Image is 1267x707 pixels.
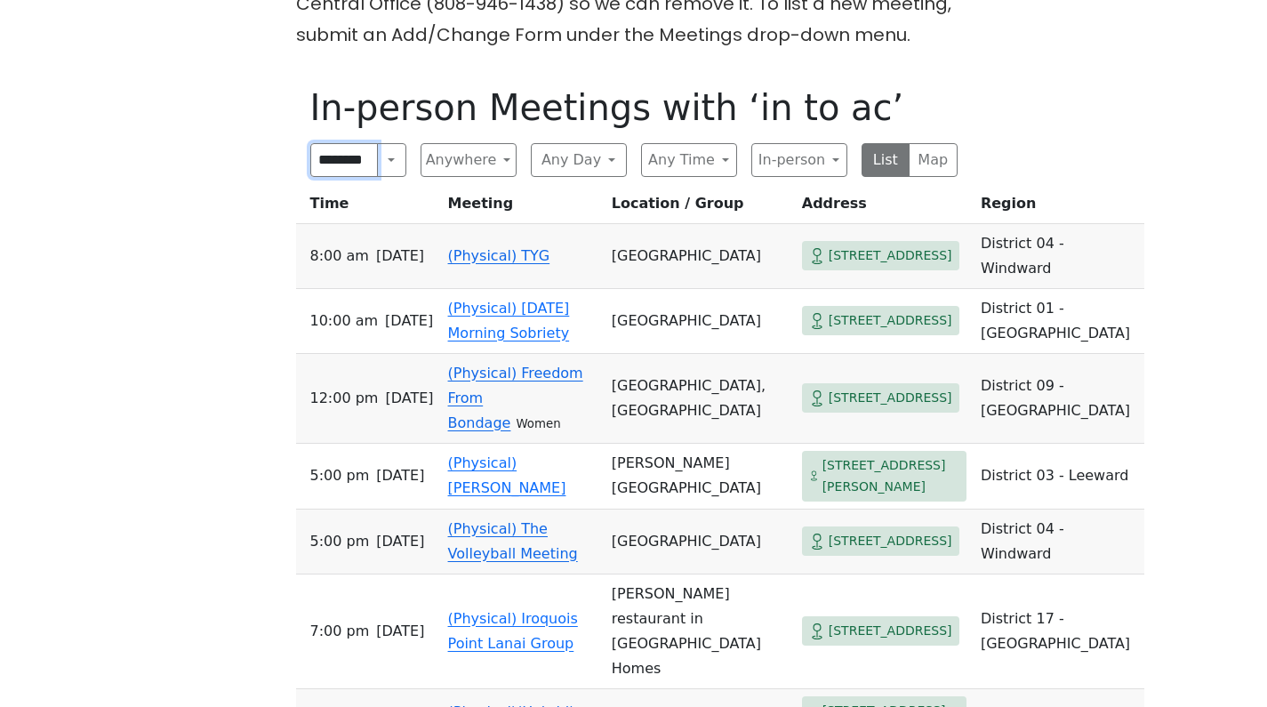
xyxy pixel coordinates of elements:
th: Region [974,191,1144,224]
span: 10:00 AM [310,309,379,333]
span: 5:00 PM [310,529,370,554]
span: [DATE] [376,529,424,554]
th: Address [795,191,974,224]
span: [STREET_ADDRESS] [829,245,952,267]
span: [STREET_ADDRESS] [829,387,952,409]
small: Women [516,417,560,430]
td: District 17 - [GEOGRAPHIC_DATA] [974,574,1144,689]
td: [PERSON_NAME][GEOGRAPHIC_DATA] [605,444,795,510]
a: (Physical) TYG [448,247,550,264]
span: [STREET_ADDRESS][PERSON_NAME] [822,454,959,498]
span: [DATE] [376,463,424,488]
td: District 04 - Windward [974,224,1144,289]
button: Any Time [641,143,737,177]
th: Location / Group [605,191,795,224]
span: 12:00 PM [310,386,379,411]
span: [STREET_ADDRESS] [829,530,952,552]
button: List [862,143,910,177]
td: District 01 - [GEOGRAPHIC_DATA] [974,289,1144,354]
button: Anywhere [421,143,517,177]
td: District 09 - [GEOGRAPHIC_DATA] [974,354,1144,444]
input: Search [310,143,379,177]
a: (Physical) Freedom From Bondage [448,365,583,431]
span: 5:00 PM [310,463,370,488]
span: 7:00 PM [310,619,370,644]
td: District 03 - Leeward [974,444,1144,510]
span: [DATE] [376,619,424,644]
td: [GEOGRAPHIC_DATA] [605,510,795,574]
td: [PERSON_NAME] restaurant in [GEOGRAPHIC_DATA] Homes [605,574,795,689]
td: [GEOGRAPHIC_DATA] [605,289,795,354]
span: 8:00 AM [310,244,369,269]
button: Map [909,143,958,177]
a: (Physical) Iroquois Point Lanai Group [448,610,578,652]
a: (Physical) [DATE] Morning Sobriety [448,300,570,341]
button: In-person [751,143,847,177]
button: Any Day [531,143,627,177]
a: (Physical) [PERSON_NAME] [448,454,566,496]
span: [DATE] [385,386,433,411]
td: [GEOGRAPHIC_DATA], [GEOGRAPHIC_DATA] [605,354,795,444]
span: [DATE] [385,309,433,333]
td: District 04 - Windward [974,510,1144,574]
button: Search [377,143,405,177]
th: Time [296,191,441,224]
h1: In-person Meetings with ‘in to ac’ [310,86,958,129]
a: (Physical) The Volleyball Meeting [448,520,578,562]
span: [DATE] [376,244,424,269]
td: [GEOGRAPHIC_DATA] [605,224,795,289]
th: Meeting [441,191,605,224]
span: [STREET_ADDRESS] [829,309,952,332]
span: [STREET_ADDRESS] [829,620,952,642]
